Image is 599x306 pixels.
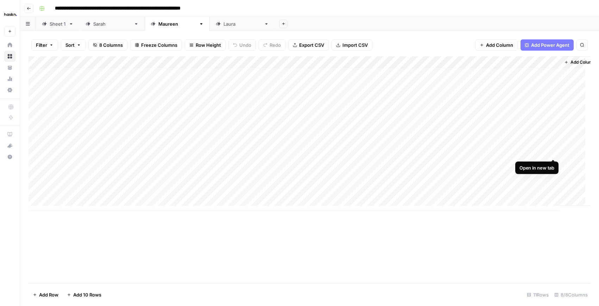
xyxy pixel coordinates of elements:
[145,17,210,31] a: [PERSON_NAME]
[158,20,196,27] div: [PERSON_NAME]
[270,42,281,49] span: Redo
[332,39,372,51] button: Import CSV
[475,39,518,51] button: Add Column
[519,164,554,171] div: Open in new tab
[4,84,15,96] a: Settings
[551,289,591,300] div: 8/8 Columns
[88,39,127,51] button: 8 Columns
[31,39,58,51] button: Filter
[4,140,15,151] button: What's new?
[130,39,182,51] button: Freeze Columns
[561,58,598,67] button: Add Column
[29,289,63,300] button: Add Row
[61,39,86,51] button: Sort
[4,6,15,23] button: Workspace: Haskn
[570,59,595,65] span: Add Column
[4,51,15,62] a: Browse
[65,42,75,49] span: Sort
[521,39,574,51] button: Add Power Agent
[63,289,106,300] button: Add 10 Rows
[185,39,226,51] button: Row Height
[228,39,256,51] button: Undo
[223,20,261,27] div: [PERSON_NAME]
[4,8,17,21] img: Haskn Logo
[36,42,47,49] span: Filter
[4,62,15,73] a: Your Data
[196,42,221,49] span: Row Height
[99,42,123,49] span: 8 Columns
[210,17,275,31] a: [PERSON_NAME]
[5,140,15,151] div: What's new?
[288,39,329,51] button: Export CSV
[50,20,66,27] div: Sheet 1
[531,42,569,49] span: Add Power Agent
[486,42,513,49] span: Add Column
[259,39,285,51] button: Redo
[39,291,58,298] span: Add Row
[524,289,551,300] div: 11 Rows
[4,39,15,51] a: Home
[4,151,15,162] button: Help + Support
[4,129,15,140] a: AirOps Academy
[36,17,80,31] a: Sheet 1
[239,42,251,49] span: Undo
[93,20,131,27] div: [PERSON_NAME]
[299,42,324,49] span: Export CSV
[4,73,15,84] a: Usage
[73,291,101,298] span: Add 10 Rows
[141,42,177,49] span: Freeze Columns
[342,42,368,49] span: Import CSV
[80,17,145,31] a: [PERSON_NAME]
